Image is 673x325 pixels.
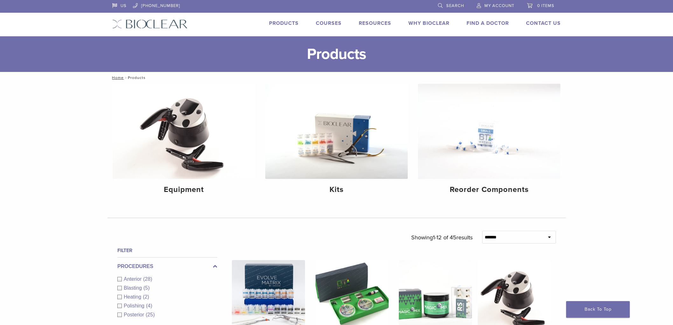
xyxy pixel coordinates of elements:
[113,84,255,200] a: Equipment
[124,276,143,282] span: Anterior
[108,72,565,83] nav: Products
[411,231,473,244] p: Showing results
[484,3,514,8] span: My Account
[124,285,143,291] span: Blasting
[124,294,143,300] span: Heating
[316,20,342,26] a: Courses
[117,247,217,254] h4: Filter
[270,184,403,195] h4: Kits
[143,285,150,291] span: (5)
[117,263,217,270] label: Procedures
[467,20,509,26] a: Find A Doctor
[124,312,146,317] span: Posterior
[124,303,146,308] span: Polishing
[269,20,299,26] a: Products
[418,84,560,179] img: Reorder Components
[359,20,391,26] a: Resources
[143,276,152,282] span: (28)
[418,84,560,200] a: Reorder Components
[537,3,554,8] span: 0 items
[433,234,456,241] span: 1-12 of 45
[112,19,188,29] img: Bioclear
[566,301,630,318] a: Back To Top
[265,84,408,200] a: Kits
[146,303,152,308] span: (4)
[118,184,250,195] h4: Equipment
[146,312,155,317] span: (25)
[446,3,464,8] span: Search
[113,84,255,179] img: Equipment
[526,20,561,26] a: Contact Us
[124,76,128,79] span: /
[423,184,555,195] h4: Reorder Components
[110,75,124,80] a: Home
[265,84,408,179] img: Kits
[408,20,449,26] a: Why Bioclear
[143,294,149,300] span: (2)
